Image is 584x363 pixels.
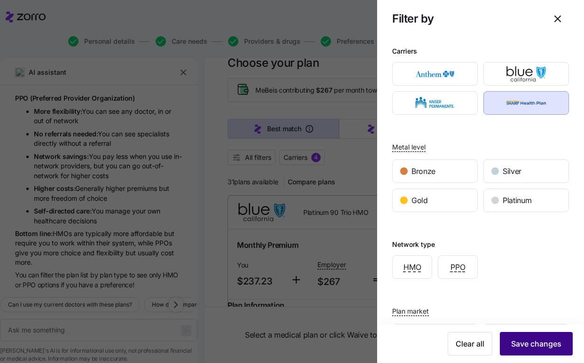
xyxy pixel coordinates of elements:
[411,166,435,177] span: Bronze
[511,338,561,349] span: Save changes
[401,64,470,83] img: Anthem
[448,332,492,355] button: Clear all
[392,11,539,26] h1: Filter by
[503,166,521,177] span: Silver
[456,338,484,349] span: Clear all
[500,332,573,355] button: Save changes
[450,261,466,273] span: PPO
[411,195,428,206] span: Gold
[392,46,417,56] div: Carriers
[492,64,561,83] img: BlueShield of California
[392,142,426,152] span: Metal level
[392,239,435,250] div: Network type
[403,261,421,273] span: HMO
[492,94,561,112] img: Sharp Health Plan
[503,195,531,206] span: Platinum
[401,94,470,112] img: Kaiser Permanente
[392,307,429,316] span: Plan market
